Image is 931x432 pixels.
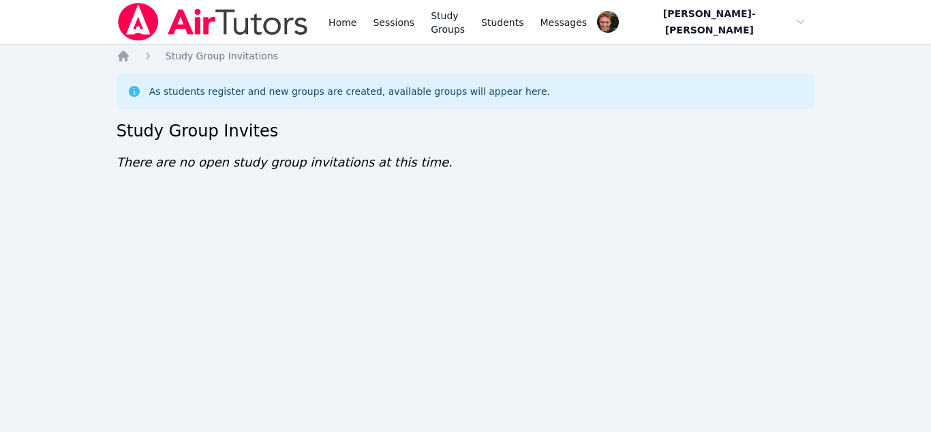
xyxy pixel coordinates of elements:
span: Study Group Invitations [166,51,278,61]
a: Study Group Invitations [166,49,278,63]
div: As students register and new groups are created, available groups will appear here. [149,85,550,98]
span: Messages [540,16,587,29]
h2: Study Group Invites [117,120,815,142]
nav: Breadcrumb [117,49,815,63]
span: There are no open study group invitations at this time. [117,155,453,169]
img: Air Tutors [117,3,309,41]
